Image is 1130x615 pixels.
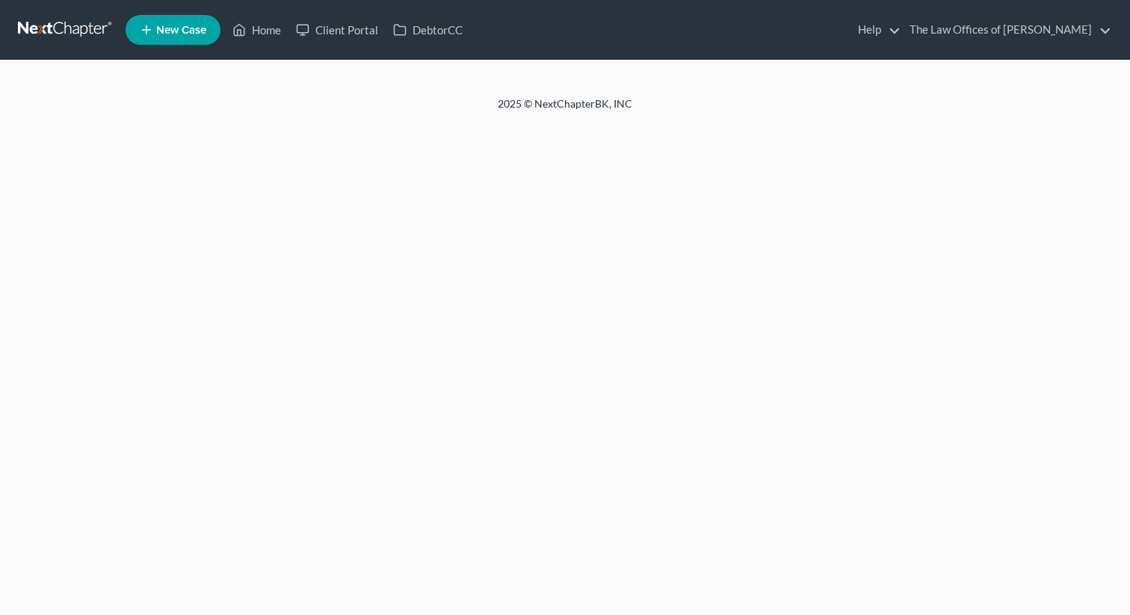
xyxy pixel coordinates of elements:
a: DebtorCC [386,16,470,43]
a: Help [850,16,901,43]
a: Client Portal [288,16,386,43]
div: 2025 © NextChapterBK, INC [139,96,991,123]
a: Home [225,16,288,43]
a: The Law Offices of [PERSON_NAME] [902,16,1111,43]
new-legal-case-button: New Case [126,15,220,45]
